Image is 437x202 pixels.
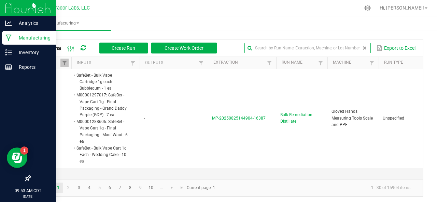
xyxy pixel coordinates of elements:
[140,69,208,168] td: -
[156,183,166,193] a: Page 11
[213,60,265,65] a: ExtractionSortable
[53,183,63,193] a: Page 1
[5,20,12,27] inline-svg: Analytics
[380,5,424,11] span: Hi, [PERSON_NAME]!
[151,43,217,53] button: Create Work Order
[99,43,148,53] button: Create Run
[169,185,174,190] span: Go to the next page
[12,63,53,71] p: Reports
[316,59,325,67] a: Filter
[60,59,69,67] a: Filter
[84,183,94,193] a: Page 4
[212,116,266,121] span: MP-20250825144904-16387
[75,145,129,165] li: SafeBet - Bulk Vape Cart 1g Each - Wedding Cake - 10 ea
[136,183,145,193] a: Page 9
[5,49,12,56] inline-svg: Inventory
[12,48,53,57] p: Inventory
[75,92,129,118] li: M00001297017: SafeBet - Vape Cart 1g - Final Packaging - Grand Daddy Purple (GDP) - 7 ea
[64,183,73,193] a: Page 2
[146,183,156,193] a: Page 10
[5,64,12,71] inline-svg: Reports
[30,179,423,197] kendo-pager: Current page: 1
[16,20,111,26] span: Manufacturing
[112,45,135,51] span: Create Run
[3,188,53,194] p: 09:53 AM CDT
[75,72,129,92] li: SafeBet - Bulk Vape Cartridge 1g each - Bubblegum - 1 ea
[368,59,376,67] a: Filter
[7,147,27,168] iframe: Resource center
[265,59,273,67] a: Filter
[333,60,367,65] a: MachineSortable
[167,183,177,193] a: Go to the next page
[20,146,28,155] iframe: Resource center unread badge
[50,5,90,11] span: Curador Labs, LLC
[282,60,316,65] a: Run NameSortable
[95,183,104,193] a: Page 5
[74,183,84,193] a: Page 3
[71,57,140,69] th: Inputs
[12,19,53,27] p: Analytics
[363,5,372,11] div: Manage settings
[140,57,208,69] th: Outputs
[362,45,367,51] span: clear
[125,183,135,193] a: Page 8
[3,194,53,199] p: [DATE]
[129,59,137,67] a: Filter
[179,185,185,190] span: Go to the last page
[219,182,416,193] kendo-pager-info: 1 - 30 of 15904 items
[115,183,125,193] a: Page 7
[384,60,419,65] a: Run TypeSortable
[105,183,115,193] a: Page 6
[177,183,187,193] a: Go to the last page
[197,59,205,67] a: Filter
[280,112,323,125] span: Bulk Remediation Distillate
[165,45,203,51] span: Create Work Order
[244,43,371,53] input: Search by Run Name, Extraction, Machine, or Lot Number
[36,42,222,54] div: All Runs
[5,34,12,41] inline-svg: Manufacturing
[332,109,373,127] span: Gloved Hands Measuring Tools Scale and PPE
[375,42,417,54] button: Export to Excel
[16,16,111,31] a: Manufacturing
[12,34,53,42] p: Manufacturing
[75,118,129,145] li: M00001288606: SafeBet - Vape Cart 1g - Final Packaging - Maui Waui - 6 ea
[383,116,404,121] span: Unspecified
